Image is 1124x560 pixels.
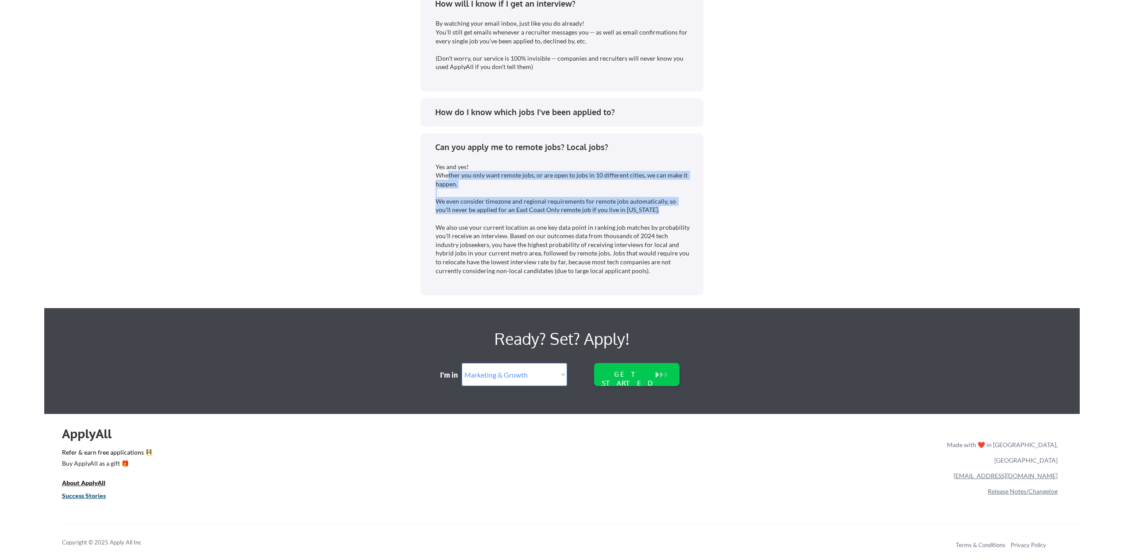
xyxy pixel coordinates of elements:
[435,142,695,153] div: Can you apply me to remote jobs? Local jobs?
[435,107,695,118] div: How do I know which jobs I've been applied to?
[436,162,691,275] div: Yes and yes! Whether you only want remote jobs, or are open to jobs in 10 different cities, we ca...
[62,449,762,459] a: Refer & earn free applications 👯‍♀️
[62,491,118,502] a: Success Stories
[988,487,1058,495] a: Release Notes/Changelog
[62,479,105,487] u: About ApplyAll
[62,460,151,467] div: Buy ApplyAll as a gift 🎁
[440,370,464,380] div: I'm in
[62,426,122,441] div: ApplyAll
[956,541,1005,548] a: Terms & Conditions
[62,459,151,470] a: Buy ApplyAll as a gift 🎁
[62,478,118,489] a: About ApplyAll
[436,19,690,71] div: By watching your email inbox, just like you do already! You'll still get emails whenever a recrui...
[62,538,164,547] div: Copyright © 2025 Apply All Inc
[943,437,1058,468] div: Made with ❤️ in [GEOGRAPHIC_DATA], [GEOGRAPHIC_DATA]
[62,492,106,499] u: Success Stories
[600,370,657,387] div: GET STARTED
[954,472,1058,479] a: [EMAIL_ADDRESS][DOMAIN_NAME]
[1011,541,1046,548] a: Privacy Policy
[168,326,956,351] div: Ready? Set? Apply!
